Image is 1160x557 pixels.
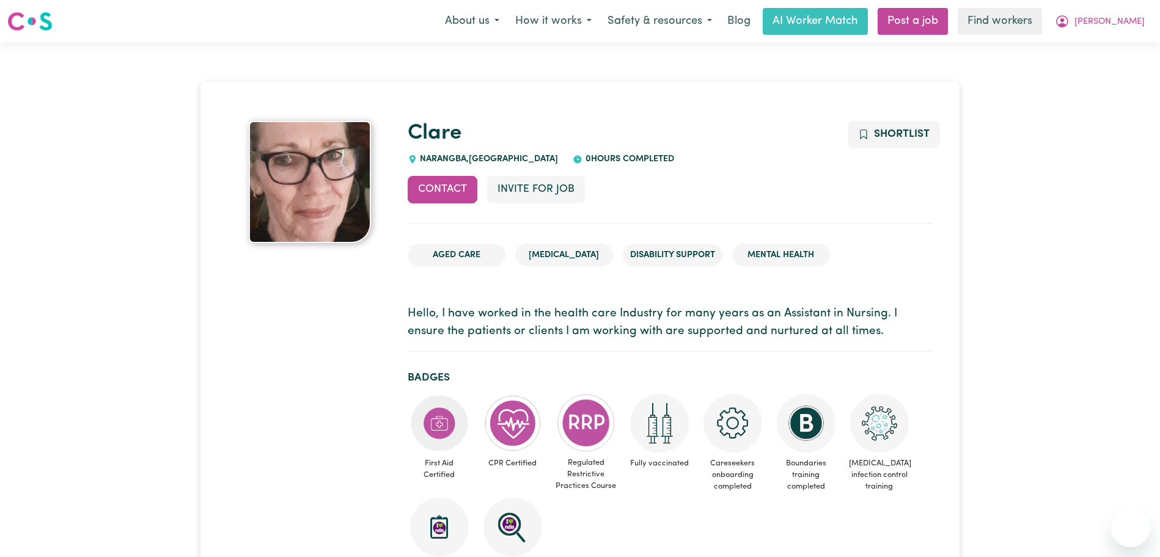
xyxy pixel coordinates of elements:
[720,8,758,35] a: Blog
[487,176,585,203] button: Invite for Job
[958,8,1042,35] a: Find workers
[408,371,933,384] h2: Badges
[850,394,909,453] img: CS Academy: COVID-19 Infection Control Training course completed
[600,9,720,34] button: Safety & resources
[554,452,618,497] span: Regulated Restrictive Practices Course
[7,10,53,32] img: Careseekers logo
[874,129,930,139] span: Shortlist
[1111,508,1150,547] iframe: Button to launch messaging window
[777,394,835,453] img: CS Academy: Boundaries in care and support work course completed
[410,394,469,453] img: Care and support worker has completed First Aid Certification
[582,155,674,164] span: 0 hours completed
[408,453,471,486] span: First Aid Certified
[507,9,600,34] button: How it works
[249,121,371,243] img: Clare
[483,394,542,453] img: Care and support worker has completed CPR Certification
[483,498,542,556] img: NDIS Worker Screening Verified
[848,121,940,148] button: Add to shortlist
[1047,9,1153,34] button: My Account
[878,8,948,35] a: Post a job
[557,394,615,452] img: CS Academy: Regulated Restrictive Practices course completed
[1074,15,1145,29] span: [PERSON_NAME]
[437,9,507,34] button: About us
[628,453,691,474] span: Fully vaccinated
[515,244,613,267] li: [MEDICAL_DATA]
[410,498,469,556] img: CS Academy: Introduction to NDIS Worker Training course completed
[481,453,545,474] span: CPR Certified
[848,453,911,498] span: [MEDICAL_DATA] infection control training
[408,244,505,267] li: Aged Care
[227,121,392,243] a: Clare's profile picture'
[703,394,762,453] img: CS Academy: Careseekers Onboarding course completed
[774,453,838,498] span: Boundaries training completed
[623,244,722,267] li: Disability Support
[408,305,933,341] p: Hello, I have worked in the health care Industry for many years as an Assistant in Nursing. I ens...
[408,123,461,144] a: Clare
[732,244,830,267] li: Mental Health
[417,155,559,164] span: NARANGBA , [GEOGRAPHIC_DATA]
[701,453,765,498] span: Careseekers onboarding completed
[763,8,868,35] a: AI Worker Match
[7,7,53,35] a: Careseekers logo
[630,394,689,453] img: Care and support worker has received 2 doses of COVID-19 vaccine
[408,176,477,203] button: Contact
